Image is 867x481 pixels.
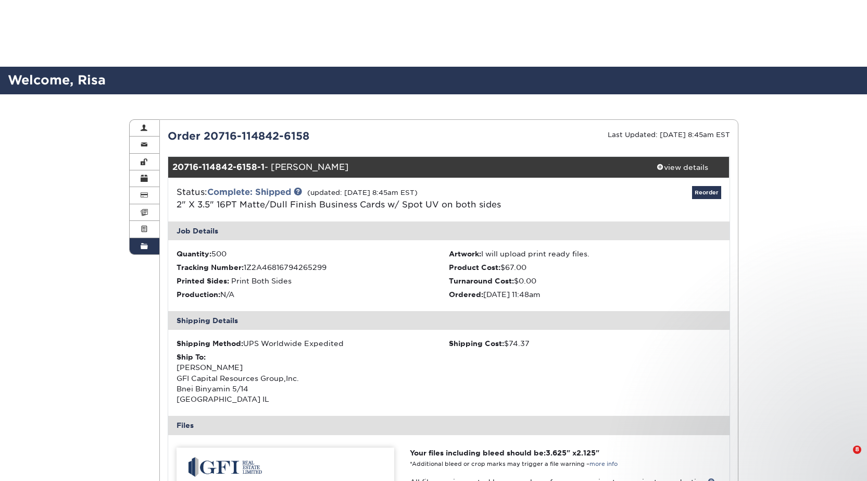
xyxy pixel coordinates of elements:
[177,250,211,258] strong: Quantity:
[449,339,504,348] strong: Shipping Cost:
[168,311,730,330] div: Shipping Details
[449,289,721,300] li: [DATE] 11:48am
[177,290,220,299] strong: Production:
[449,277,514,285] strong: Turnaround Cost:
[168,157,636,178] div: - [PERSON_NAME]
[177,289,449,300] li: N/A
[449,276,721,286] li: $0.00
[449,263,500,272] strong: Product Cost:
[177,263,244,272] strong: Tracking Number:
[449,249,721,259] li: I will upload print ready files.
[172,162,265,172] strong: 20716-114842-6158-1
[636,162,730,172] div: view details
[168,416,730,435] div: Files
[207,187,291,197] a: Complete: Shipped
[3,449,89,477] iframe: Google Customer Reviews
[410,449,599,457] strong: Your files including bleed should be: " x "
[168,221,730,240] div: Job Details
[177,249,449,259] li: 500
[177,200,501,209] a: 2" X 3.5" 16PT Matte/Dull Finish Business Cards w/ Spot UV on both sides
[576,449,596,457] span: 2.125
[589,461,618,467] a: more info
[608,131,730,139] small: Last Updated: [DATE] 8:45am EST
[449,250,481,258] strong: Artwork:
[177,338,449,349] div: UPS Worldwide Expedited
[546,449,567,457] span: 3.625
[177,277,229,285] strong: Printed Sides:
[231,277,292,285] span: Print Both Sides
[169,186,542,211] div: Status:
[449,290,483,299] strong: Ordered:
[832,446,857,471] iframe: Intercom live chat
[636,157,730,178] a: view details
[307,189,418,196] small: (updated: [DATE] 8:45am EST)
[449,338,721,349] div: $74.37
[244,263,326,272] span: 1Z2A46816794265299
[177,339,243,348] strong: Shipping Method:
[692,186,721,199] a: Reorder
[410,461,618,467] small: *Additional bleed or crop marks may trigger a file warning –
[449,262,721,273] li: $67.00
[177,352,449,405] div: [PERSON_NAME] GFI Capital Resources Group,Inc. Bnei Binyamin 5/14 [GEOGRAPHIC_DATA] IL
[177,353,206,361] strong: Ship To:
[853,446,861,454] span: 8
[160,128,449,144] div: Order 20716-114842-6158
